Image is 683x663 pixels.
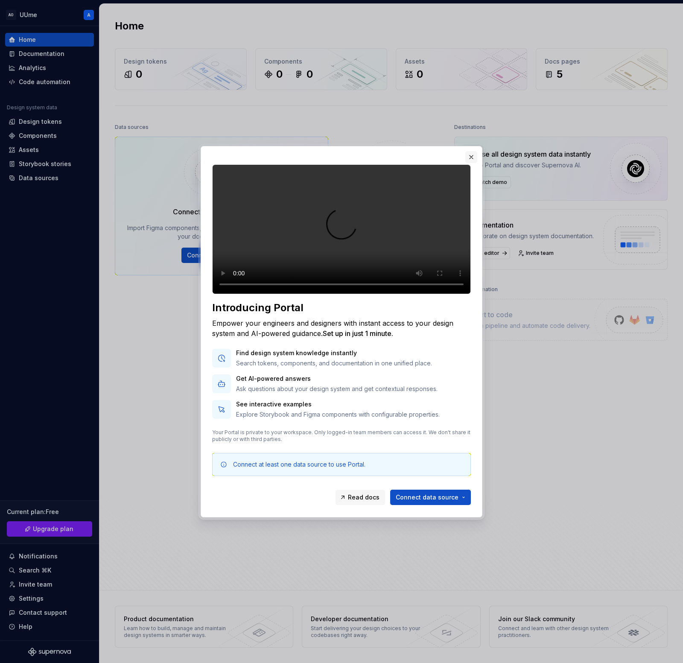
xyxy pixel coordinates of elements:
[212,429,471,443] p: Your Portal is private to your workspace. Only logged-in team members can access it. We don't sha...
[336,490,385,505] a: Read docs
[323,329,393,338] span: Set up in just 1 minute.
[236,359,432,368] p: Search tokens, components, and documentation in one unified place.
[236,374,438,383] p: Get AI-powered answers
[236,349,432,357] p: Find design system knowledge instantly
[390,490,471,505] button: Connect data source
[212,318,471,339] div: Empower your engineers and designers with instant access to your design system and AI-powered gui...
[236,410,440,419] p: Explore Storybook and Figma components with configurable properties.
[212,301,471,315] div: Introducing Portal
[348,493,379,502] span: Read docs
[236,385,438,393] p: Ask questions about your design system and get contextual responses.
[396,493,458,502] span: Connect data source
[233,460,365,469] div: Connect at least one data source to use Portal.
[236,400,440,409] p: See interactive examples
